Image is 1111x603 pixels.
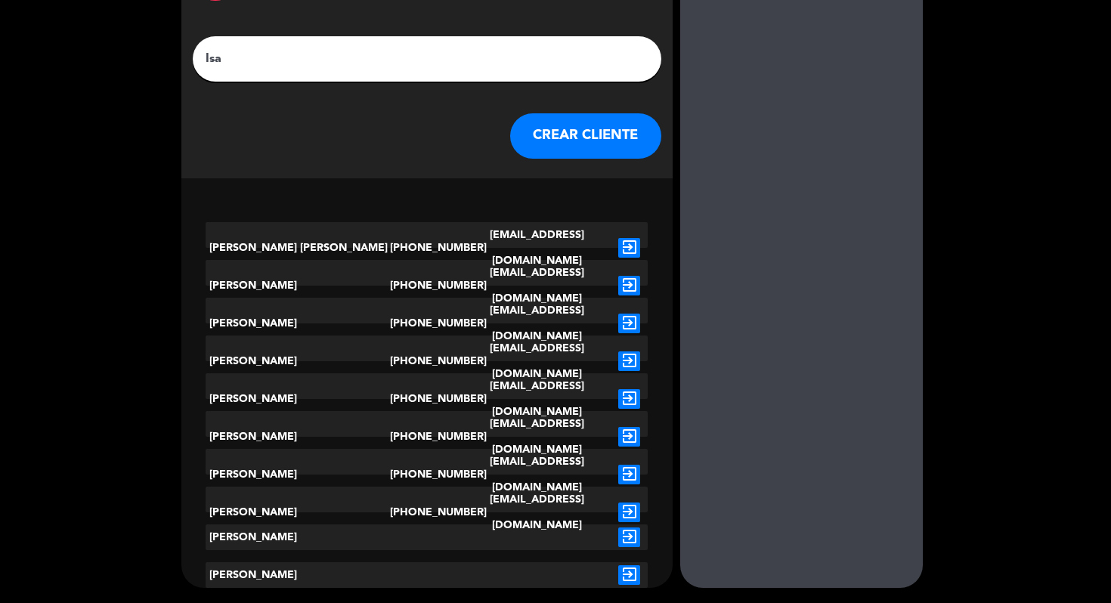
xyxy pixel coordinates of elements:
[206,449,390,500] div: [PERSON_NAME]
[618,314,640,333] i: exit_to_app
[390,411,464,462] div: [PHONE_NUMBER]
[618,527,640,547] i: exit_to_app
[390,222,464,274] div: [PHONE_NUMBER]
[390,449,464,500] div: [PHONE_NUMBER]
[390,487,464,538] div: [PHONE_NUMBER]
[463,449,611,500] div: [EMAIL_ADDRESS][DOMAIN_NAME]
[206,524,390,550] div: [PERSON_NAME]
[463,336,611,387] div: [EMAIL_ADDRESS][DOMAIN_NAME]
[206,487,390,538] div: [PERSON_NAME]
[618,502,640,522] i: exit_to_app
[618,276,640,295] i: exit_to_app
[390,298,464,349] div: [PHONE_NUMBER]
[618,389,640,409] i: exit_to_app
[463,411,611,462] div: [EMAIL_ADDRESS][DOMAIN_NAME]
[206,222,390,274] div: [PERSON_NAME] [PERSON_NAME]
[206,336,390,387] div: [PERSON_NAME]
[390,336,464,387] div: [PHONE_NUMBER]
[206,373,390,425] div: [PERSON_NAME]
[206,411,390,462] div: [PERSON_NAME]
[618,427,640,447] i: exit_to_app
[618,465,640,484] i: exit_to_app
[463,373,611,425] div: [EMAIL_ADDRESS][DOMAIN_NAME]
[618,351,640,371] i: exit_to_app
[510,113,661,159] button: CREAR CLIENTE
[206,298,390,349] div: [PERSON_NAME]
[618,565,640,585] i: exit_to_app
[618,238,640,258] i: exit_to_app
[463,298,611,349] div: [EMAIL_ADDRESS][DOMAIN_NAME]
[390,260,464,311] div: [PHONE_NUMBER]
[390,373,464,425] div: [PHONE_NUMBER]
[463,487,611,538] div: [EMAIL_ADDRESS][DOMAIN_NAME]
[463,222,611,274] div: [EMAIL_ADDRESS][DOMAIN_NAME]
[204,48,650,70] input: Escriba nombre, correo electrónico o número de teléfono...
[206,562,390,588] div: [PERSON_NAME]
[206,260,390,311] div: [PERSON_NAME]
[463,260,611,311] div: [EMAIL_ADDRESS][DOMAIN_NAME]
